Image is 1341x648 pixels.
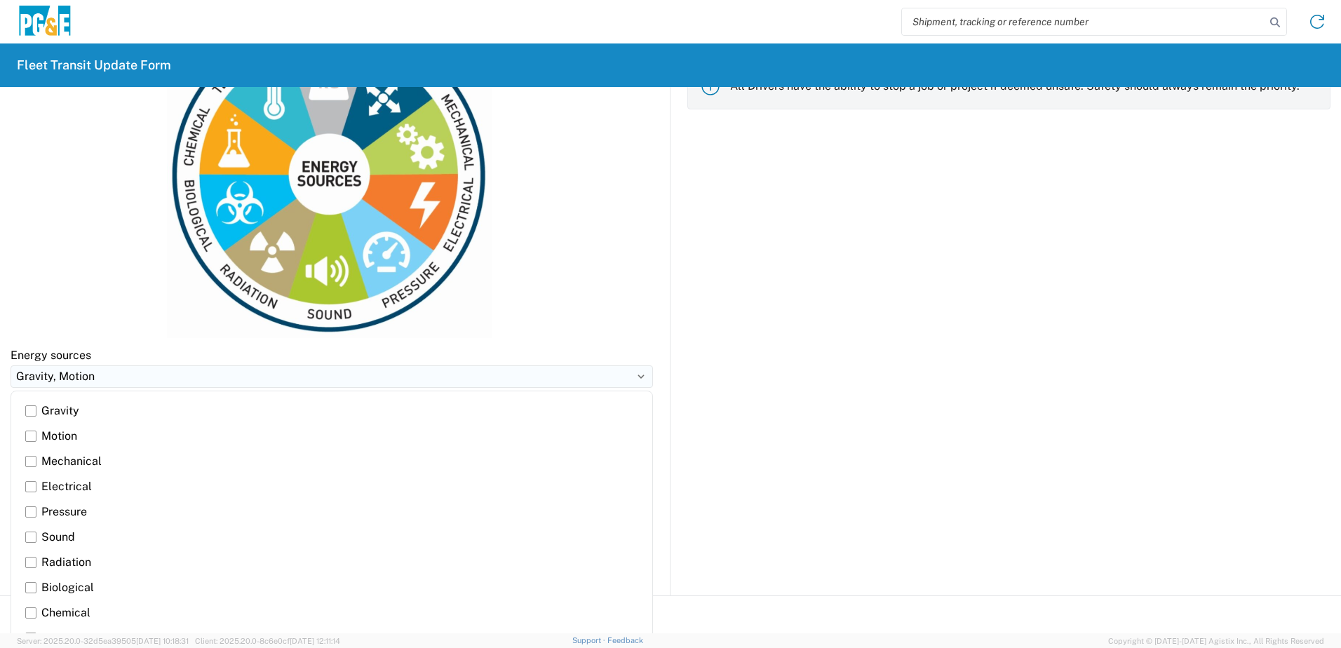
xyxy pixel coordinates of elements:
[25,550,638,575] label: Radiation
[25,398,638,424] label: Gravity
[572,636,607,644] a: Support
[607,636,643,644] a: Feedback
[25,474,638,499] label: Electrical
[25,424,638,449] label: Motion
[25,499,638,525] label: Pressure
[1108,635,1324,647] span: Copyright © [DATE]-[DATE] Agistix Inc., All Rights Reserved
[136,637,189,645] span: [DATE] 10:18:31
[11,348,91,363] label: Energy sources
[25,600,638,626] label: Chemical
[195,637,340,645] span: Client: 2025.20.0-8c6e0cf
[902,8,1265,35] input: Shipment, tracking or reference number
[17,6,73,39] img: pge
[17,57,171,74] h2: Fleet Transit Update Form
[17,637,189,645] span: Server: 2025.20.0-32d5ea39505
[25,449,638,474] label: Mechanical
[25,525,638,550] label: Sound
[25,575,638,600] label: Biological
[290,637,340,645] span: [DATE] 12:11:14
